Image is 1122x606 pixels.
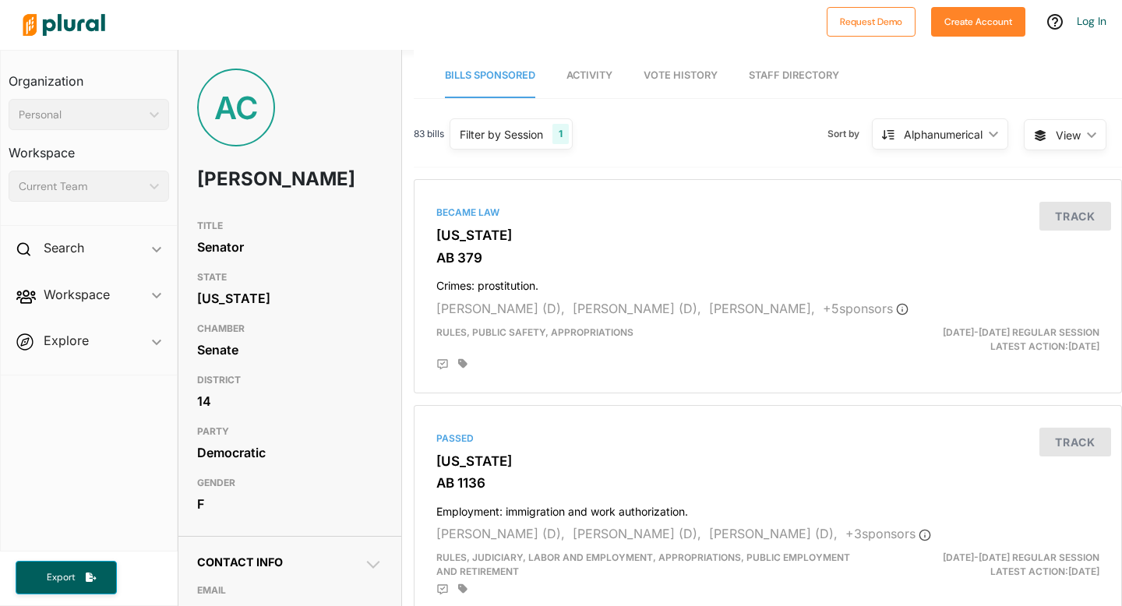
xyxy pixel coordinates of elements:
button: Request Demo [827,7,916,37]
h3: Organization [9,58,169,93]
div: Current Team [19,178,143,195]
div: Add Position Statement [436,583,449,596]
button: Track [1039,428,1111,456]
span: + 3 sponsor s [845,526,931,541]
div: AC [197,69,275,146]
div: Personal [19,107,143,123]
div: Add tags [458,583,467,594]
span: [DATE]-[DATE] Regular Session [943,551,1099,563]
a: Bills Sponsored [445,54,535,98]
span: [DATE]-[DATE] Regular Session [943,326,1099,338]
div: Filter by Session [460,126,543,143]
div: Latest Action: [DATE] [882,551,1111,579]
span: View [1056,127,1081,143]
h3: STATE [197,268,383,287]
h3: PARTY [197,422,383,441]
span: Sort by [827,127,872,141]
a: Create Account [931,12,1025,29]
div: Senator [197,235,383,259]
span: Activity [566,69,612,81]
h3: CHAMBER [197,319,383,338]
div: Add tags [458,358,467,369]
h3: EMAIL [197,581,383,600]
span: [PERSON_NAME], [709,301,815,316]
button: Track [1039,202,1111,231]
div: Senate [197,338,383,361]
a: Staff Directory [749,54,839,98]
button: Export [16,561,117,594]
h3: TITLE [197,217,383,235]
span: Contact Info [197,555,283,569]
h4: Employment: immigration and work authorization. [436,498,1099,519]
span: 83 bills [414,127,444,141]
span: Export [36,571,86,584]
h3: [US_STATE] [436,227,1099,243]
span: [PERSON_NAME] (D), [709,526,838,541]
h1: [PERSON_NAME] [197,156,309,203]
h3: DISTRICT [197,371,383,389]
h3: Workspace [9,130,169,164]
div: Latest Action: [DATE] [882,326,1111,354]
div: Became Law [436,206,1099,220]
span: Vote History [644,69,718,81]
div: [US_STATE] [197,287,383,310]
div: F [197,492,383,516]
span: [PERSON_NAME] (D), [436,526,565,541]
div: Democratic [197,441,383,464]
h3: AB 1136 [436,475,1099,491]
span: Bills Sponsored [445,69,535,81]
span: Rules, Public Safety, Appropriations [436,326,633,338]
div: 14 [197,389,383,413]
div: Add Position Statement [436,358,449,371]
button: Create Account [931,7,1025,37]
h3: AB 379 [436,250,1099,266]
h3: GENDER [197,474,383,492]
div: Passed [436,432,1099,446]
span: [PERSON_NAME] (D), [436,301,565,316]
h4: Crimes: prostitution. [436,272,1099,293]
span: + 5 sponsor s [823,301,909,316]
span: Rules, Judiciary, Labor and Employment, Appropriations, Public Employment and Retirement [436,551,850,577]
div: Alphanumerical [904,126,983,143]
h2: Search [44,239,84,256]
a: Activity [566,54,612,98]
div: 1 [552,124,569,144]
a: Log In [1077,14,1106,28]
a: Vote History [644,54,718,98]
span: [PERSON_NAME] (D), [573,526,701,541]
span: [PERSON_NAME] (D), [573,301,701,316]
a: Request Demo [827,12,916,29]
h3: [US_STATE] [436,453,1099,469]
